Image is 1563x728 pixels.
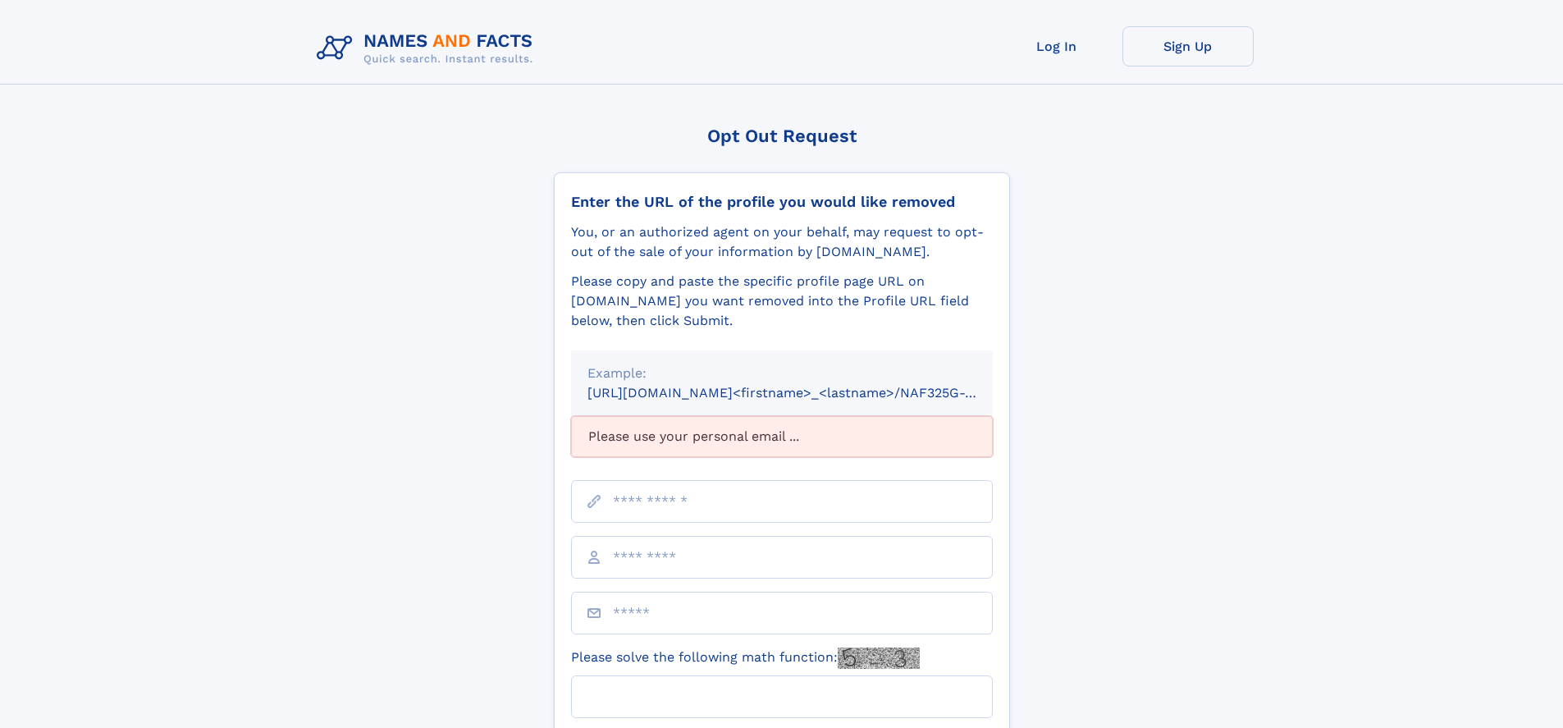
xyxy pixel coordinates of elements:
a: Log In [991,26,1122,66]
div: You, or an authorized agent on your behalf, may request to opt-out of the sale of your informatio... [571,222,993,262]
div: Please use your personal email ... [571,416,993,457]
div: Enter the URL of the profile you would like removed [571,193,993,211]
label: Please solve the following math function: [571,648,920,669]
div: Please copy and paste the specific profile page URL on [DOMAIN_NAME] you want removed into the Pr... [571,272,993,331]
a: Sign Up [1122,26,1254,66]
small: [URL][DOMAIN_NAME]<firstname>_<lastname>/NAF325G-xxxxxxxx [587,385,1024,401]
div: Opt Out Request [554,126,1010,146]
div: Example: [587,364,976,383]
img: Logo Names and Facts [310,26,546,71]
